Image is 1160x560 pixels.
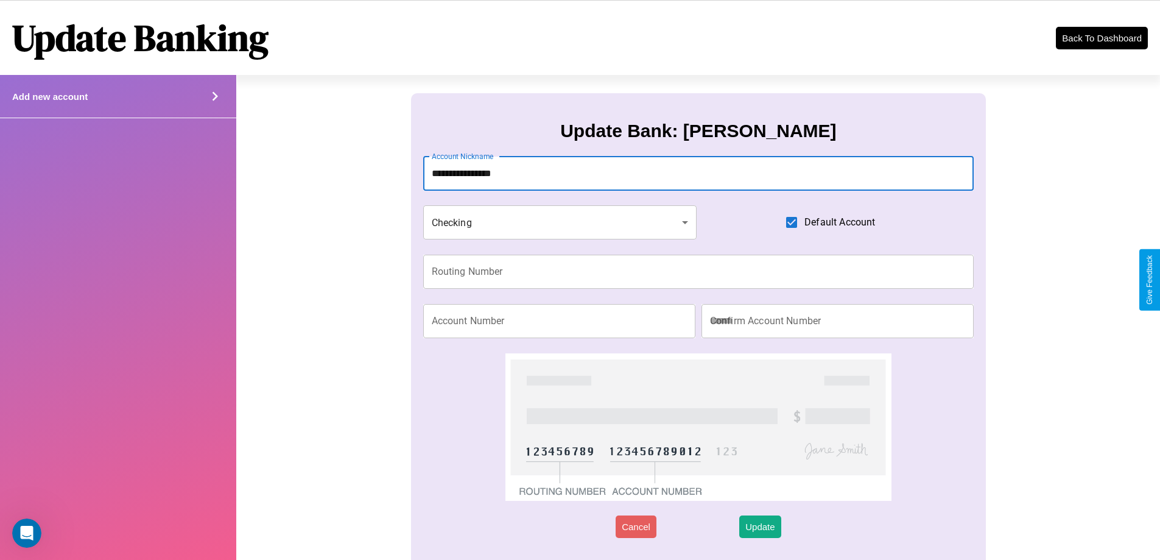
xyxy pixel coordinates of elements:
span: Default Account [804,215,875,230]
h4: Add new account [12,91,88,102]
h1: Update Banking [12,13,269,63]
img: check [505,353,891,501]
iframe: Intercom live chat [12,519,41,548]
div: Checking [423,205,697,239]
button: Back To Dashboard [1056,27,1148,49]
div: Give Feedback [1145,255,1154,305]
label: Account Nickname [432,151,494,161]
button: Cancel [616,516,656,538]
h3: Update Bank: [PERSON_NAME] [560,121,836,141]
button: Update [739,516,781,538]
